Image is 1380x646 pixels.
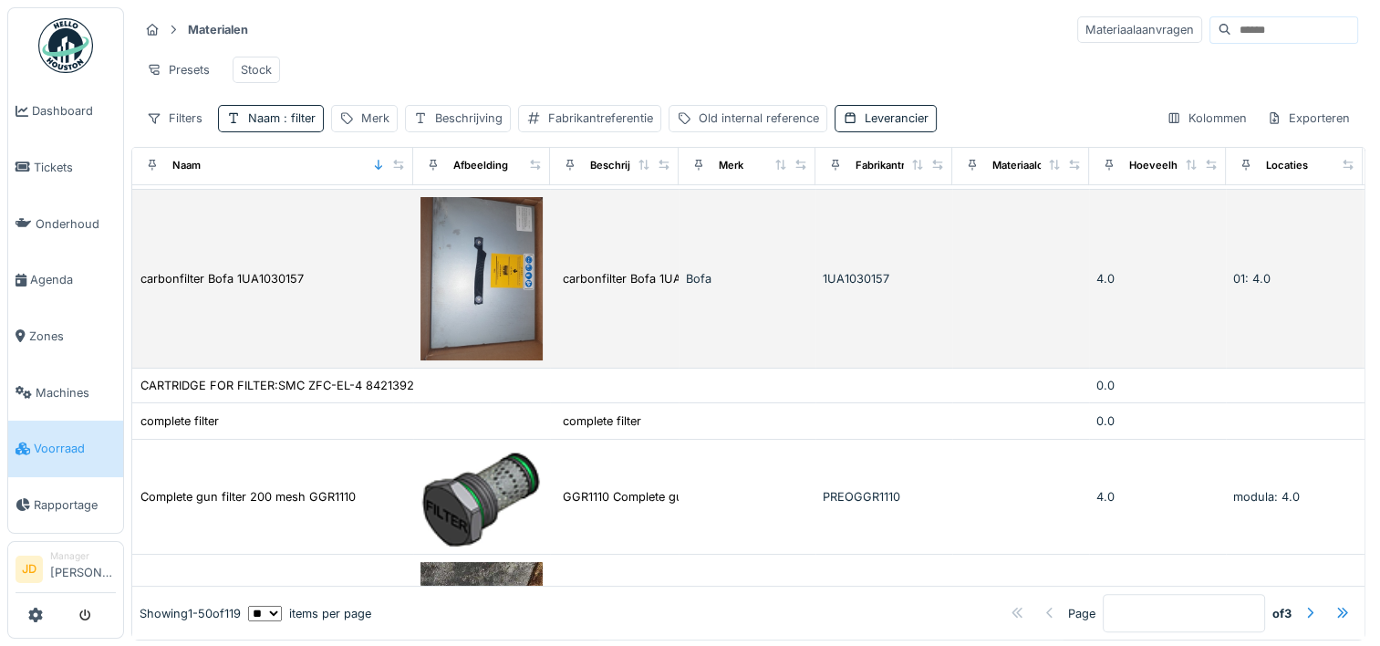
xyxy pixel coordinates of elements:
[50,549,116,589] li: [PERSON_NAME]
[420,197,543,360] img: carbonfilter Bofa 1UA1030157
[36,215,116,233] span: Onderhoud
[248,109,316,127] div: Naam
[280,111,316,125] span: : filter
[1096,377,1219,394] div: 0.0
[34,159,116,176] span: Tickets
[563,412,641,430] div: complete filter
[8,421,123,477] a: Voorraad
[856,158,950,173] div: Fabrikantreferentie
[865,109,929,127] div: Leverancier
[50,549,116,563] div: Manager
[140,412,219,430] div: complete filter
[140,604,241,621] div: Showing 1 - 50 of 119
[16,549,116,593] a: JD Manager[PERSON_NAME]
[241,61,272,78] div: Stock
[1077,16,1202,43] div: Materiaalaanvragen
[172,158,201,173] div: Naam
[139,105,211,131] div: Filters
[139,57,218,83] div: Presets
[8,83,123,140] a: Dashboard
[1158,105,1255,131] div: Kolommen
[181,21,255,38] strong: Materialen
[140,270,304,287] div: carbonfilter Bofa 1UA1030157
[1096,488,1219,505] div: 4.0
[8,140,123,196] a: Tickets
[686,270,808,287] div: Bofa
[8,364,123,421] a: Machines
[823,488,945,505] div: PREOGGR1110
[30,271,116,288] span: Agenda
[1096,412,1219,430] div: 0.0
[590,158,652,173] div: Beschrijving
[420,447,543,547] img: Complete gun filter 200 mesh GGR1110
[453,158,508,173] div: Afbeelding
[32,102,116,120] span: Dashboard
[1233,272,1271,286] span: 01: 4.0
[1129,158,1193,173] div: Hoeveelheid
[38,18,93,73] img: Badge_color-CXgf-gQk.svg
[1068,604,1095,621] div: Page
[16,556,43,583] li: JD
[8,195,123,252] a: Onderhoud
[1266,158,1308,173] div: Locaties
[8,252,123,308] a: Agenda
[548,109,653,127] div: Fabrikantreferentie
[1259,105,1358,131] div: Exporteren
[1096,270,1219,287] div: 4.0
[719,158,743,173] div: Merk
[36,384,116,401] span: Machines
[140,488,356,505] div: Complete gun filter 200 mesh GGR1110
[29,328,116,345] span: Zones
[823,270,945,287] div: 1UA1030157
[140,377,421,394] div: CARTRIDGE FOR FILTER:SMC ZFC-EL-4 84213925
[361,109,389,127] div: Merk
[8,477,123,534] a: Rapportage
[248,604,371,621] div: items per page
[992,158,1084,173] div: Materiaalcategorie
[563,270,751,287] div: carbonfilter Bofa 1UA1030157 L84
[34,496,116,514] span: Rapportage
[563,488,793,505] div: GGR1110 Complete gun filter 200 mesh ...
[34,440,116,457] span: Voorraad
[8,308,123,365] a: Zones
[699,109,819,127] div: Old internal reference
[1233,490,1300,504] span: modula: 4.0
[435,109,503,127] div: Beschrijving
[1272,604,1292,621] strong: of 3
